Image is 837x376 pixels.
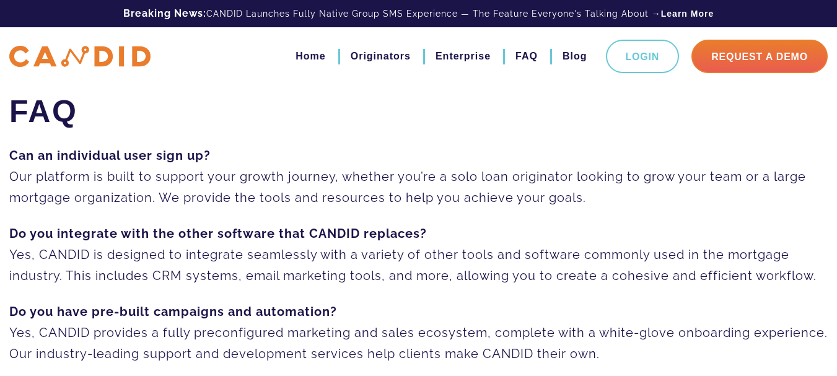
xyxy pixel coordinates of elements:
[9,226,427,241] strong: Do you integrate with the other software that CANDID replaces?
[606,40,680,73] a: Login
[9,223,828,286] p: Yes, CANDID is designed to integrate seamlessly with a variety of other tools and software common...
[563,46,587,67] a: Blog
[515,46,538,67] a: FAQ
[9,304,337,319] strong: Do you have pre-built campaigns and automation?
[123,7,206,19] b: Breaking News:
[436,46,491,67] a: Enterprise
[351,46,411,67] a: Originators
[9,148,211,163] strong: Can an individual user sign up?
[9,145,828,208] p: Our platform is built to support your growth journey, whether you’re a solo loan originator looki...
[691,40,828,73] a: Request A Demo
[296,46,325,67] a: Home
[9,93,828,130] h1: FAQ
[9,46,151,68] img: CANDID APP
[661,7,714,20] a: Learn More
[9,301,828,364] p: Yes, CANDID provides a fully preconfigured marketing and sales ecosystem, complete with a white-g...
